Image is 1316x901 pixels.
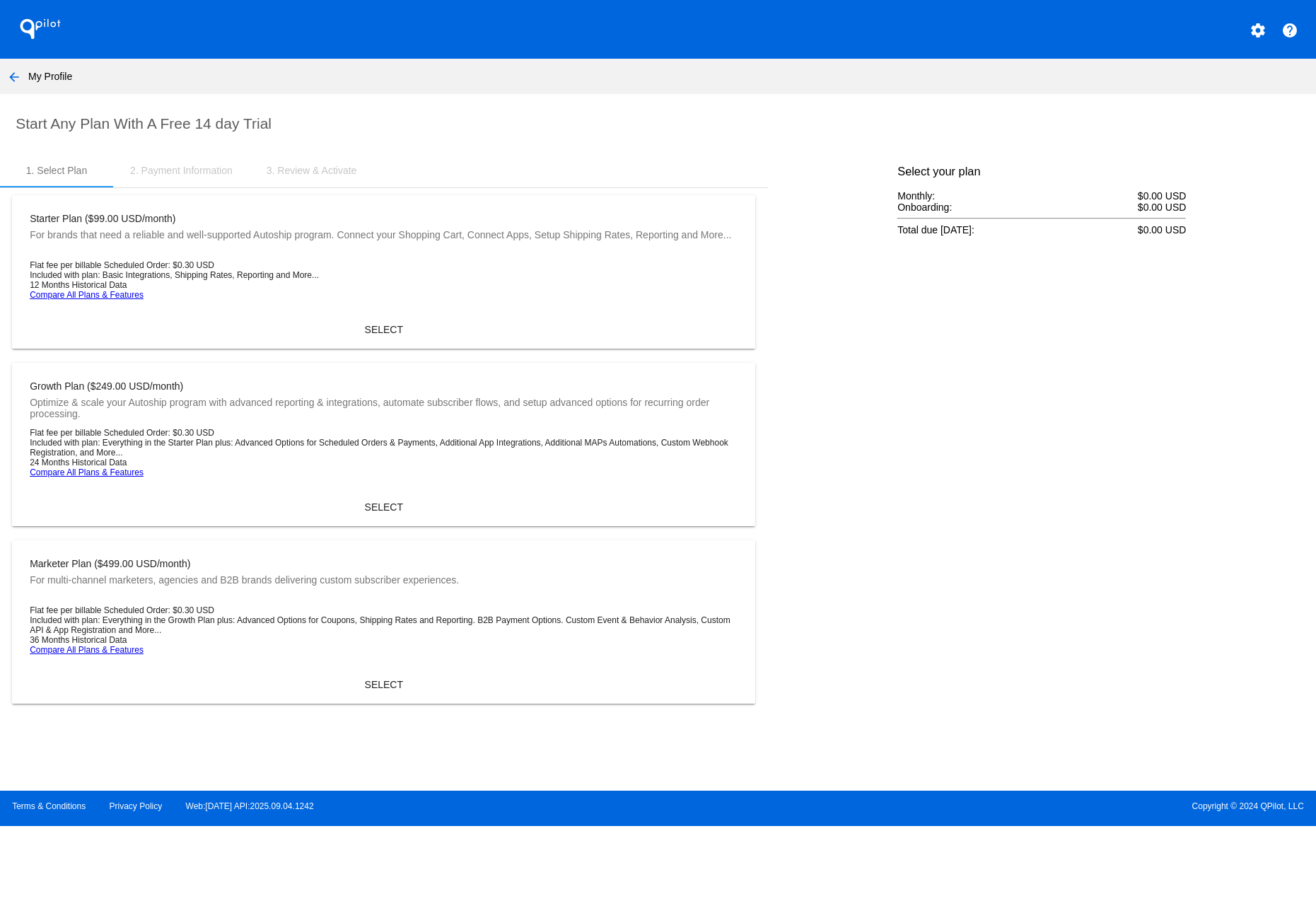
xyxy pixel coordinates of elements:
span: SELECT [365,679,403,690]
a: Web:[DATE] API:2025.09.04.1242 [186,801,314,811]
span: $0.00 USD [1138,202,1186,213]
a: Compare All Plans & Features [30,645,144,655]
li: Flat fee per billable Scheduled Order: $0.30 USD [30,428,738,438]
h2: Start Any Plan With A Free 14 day Trial [16,115,1304,132]
h3: Select your plan [897,165,1186,178]
mat-card-title: Marketer Plan ($499.00 USD/month) [30,558,459,569]
li: Included with plan: Everything in the Starter Plan plus: Advanced Options for Scheduled Orders & ... [30,438,738,458]
a: Privacy Policy [110,801,163,811]
span: SELECT [365,324,403,335]
button: SELECT [18,317,749,342]
li: 36 Months Historical Data [30,635,738,645]
li: Flat fee per billable Scheduled Order: $0.30 USD [30,605,738,615]
mat-card-title: Starter Plan ($99.00 USD/month) [30,213,731,224]
li: Included with plan: Everything in the Growth Plan plus: Advanced Options for Coupons, Shipping Ra... [30,615,738,635]
mat-icon: arrow_back [6,69,23,86]
a: Compare All Plans & Features [30,290,144,300]
a: Terms & Conditions [12,801,86,811]
mat-card-subtitle: Optimize & scale your Autoship program with advanced reporting & integrations, automate subscribe... [30,397,732,417]
mat-card-subtitle: For brands that need a reliable and well-supported Autoship program. Connect your Shopping Cart, ... [30,229,731,249]
a: Compare All Plans & Features [30,467,144,477]
span: $0.00 USD [1138,224,1186,236]
mat-icon: settings [1250,22,1266,39]
span: Copyright © 2024 QPilot, LLC [670,801,1304,811]
div: Total due [DATE]: [897,224,1186,236]
div: 2. Payment Information [130,165,233,176]
mat-card-title: Growth Plan ($249.00 USD/month) [30,380,732,392]
h1: QPilot [12,15,69,43]
mat-icon: help [1281,22,1298,39]
div: Onboarding: [897,202,1186,213]
div: 3. Review & Activate [267,165,357,176]
span: $0.00 USD [1138,190,1186,202]
li: 24 Months Historical Data [30,458,738,467]
li: Flat fee per billable Scheduled Order: $0.30 USD [30,260,738,270]
div: 1. Select Plan [26,165,87,176]
button: SELECT [18,494,749,520]
li: Included with plan: Basic Integrations, Shipping Rates, Reporting and More... [30,270,738,280]
button: SELECT [18,672,749,697]
li: 12 Months Historical Data [30,280,738,290]
mat-card-subtitle: For multi-channel marketers, agencies and B2B brands delivering custom subscriber experiences. [30,574,459,594]
div: Monthly: [897,190,1186,202]
span: SELECT [365,501,403,513]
